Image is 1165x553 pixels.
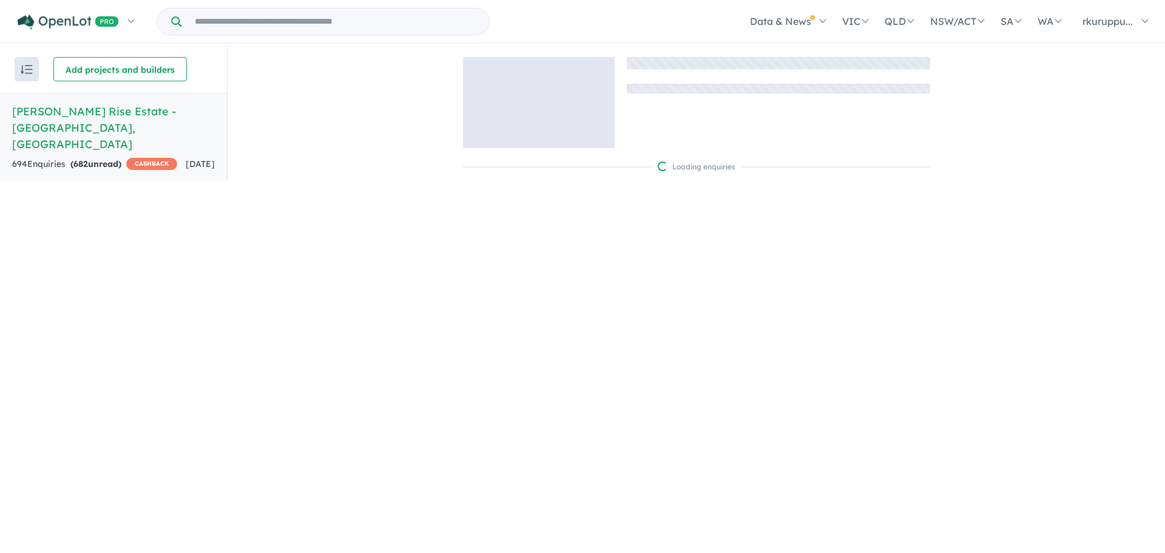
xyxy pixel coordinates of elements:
div: Loading enquiries [658,161,735,173]
div: 694 Enquir ies [12,157,177,172]
img: sort.svg [21,65,33,74]
img: Openlot PRO Logo White [18,15,119,30]
h5: [PERSON_NAME] Rise Estate - [GEOGRAPHIC_DATA] , [GEOGRAPHIC_DATA] [12,103,215,152]
input: Try estate name, suburb, builder or developer [184,8,487,35]
span: [DATE] [186,158,215,169]
span: CASHBACK [126,158,177,170]
span: rkuruppu... [1082,15,1133,27]
strong: ( unread) [70,158,121,169]
span: 682 [73,158,88,169]
button: Add projects and builders [53,57,187,81]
